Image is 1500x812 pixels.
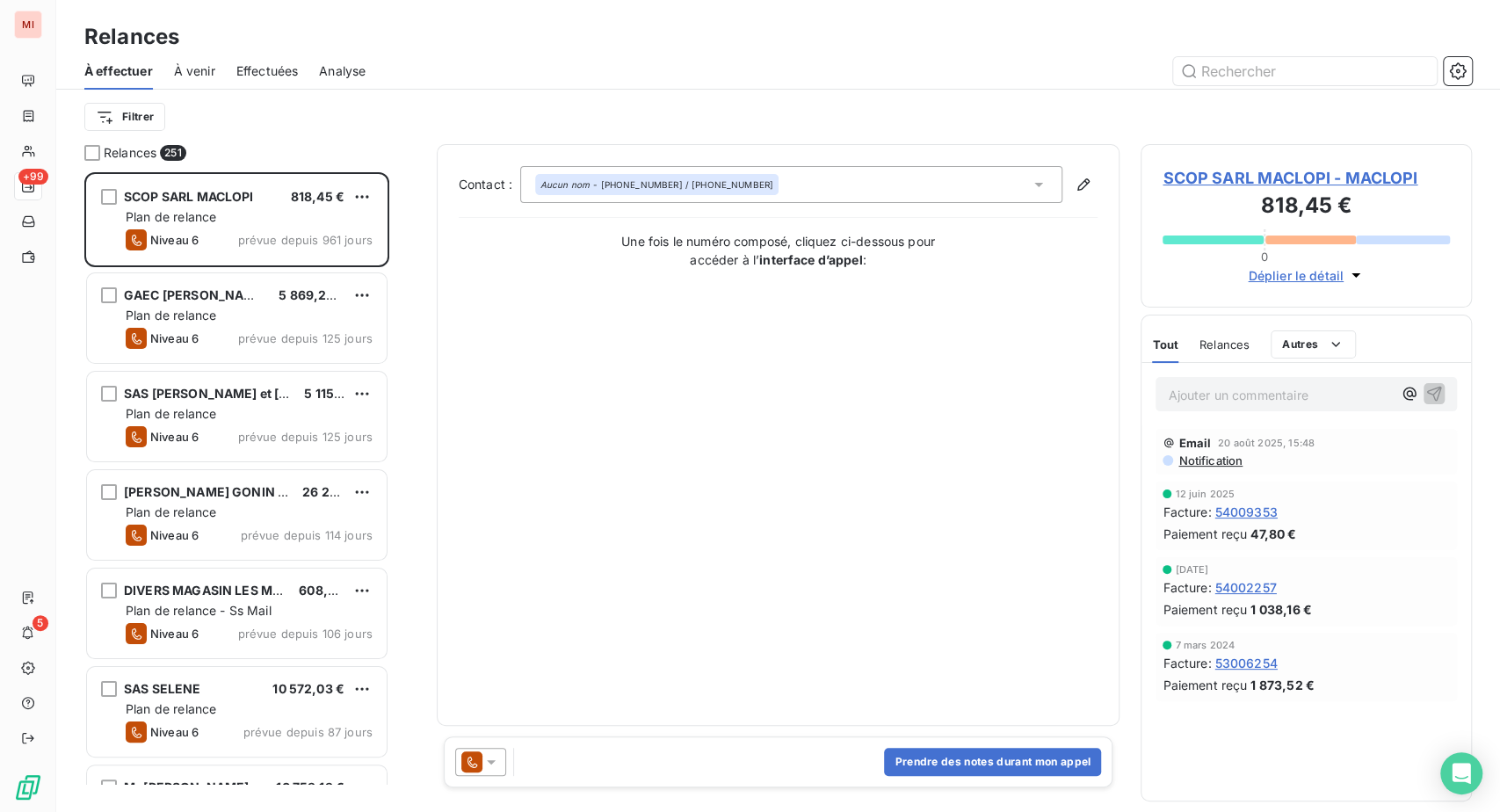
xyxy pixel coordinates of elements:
span: Tout [1152,337,1178,352]
span: SCOP SARL MACLOPI - MACLOPI [1163,166,1450,190]
span: À effectuer [84,62,153,80]
span: 7 mars 2024 [1175,640,1235,650]
input: Rechercher [1173,57,1437,85]
span: Plan de relance [126,308,216,323]
span: prévue depuis 125 jours [238,331,373,345]
span: 10 759,19 € [276,779,344,794]
span: Facture : [1163,503,1211,521]
span: 10 572,03 € [272,681,344,696]
span: SAS [PERSON_NAME] et [PERSON_NAME] [124,386,380,401]
span: Niveau 6 [150,725,199,739]
span: Plan de relance - Ss Mail [126,603,272,618]
div: grid [84,172,389,784]
span: Plan de relance [126,504,216,519]
div: - [PHONE_NUMBER] / [PHONE_NUMBER] [540,178,773,191]
span: GAEC [PERSON_NAME] [124,287,268,302]
span: Niveau 6 [150,430,199,444]
span: [DATE] [1175,564,1208,575]
span: 54009353 [1214,503,1277,521]
p: Une fois le numéro composé, cliquez ci-dessous pour accéder à l’ : [603,232,954,269]
h3: Relances [84,21,179,53]
span: 1 038,16 € [1250,600,1312,619]
span: Email [1178,436,1211,450]
span: Plan de relance [126,406,216,421]
span: DIVERS MAGASIN LES MARCHES [124,583,323,598]
span: À venir [174,62,215,80]
span: Plan de relance [126,209,216,224]
img: Logo LeanPay [14,773,42,801]
span: prévue depuis 961 jours [238,233,373,247]
span: 47,80 € [1250,525,1296,543]
span: 608,05 € [299,583,355,598]
span: 251 [160,145,185,161]
span: 1 873,52 € [1250,676,1315,694]
span: +99 [18,169,48,185]
span: 12 juin 2025 [1175,489,1235,499]
span: Déplier le détail [1248,266,1344,285]
span: prévue depuis 87 jours [243,725,373,739]
span: [PERSON_NAME] GONIN ([GEOGRAPHIC_DATA]) [124,484,417,499]
span: Paiement reçu [1163,525,1247,543]
span: 0 [1261,250,1268,264]
span: SCOP SARL MACLOPI [124,189,254,204]
span: 53006254 [1214,654,1277,672]
button: Autres [1271,330,1356,359]
span: prévue depuis 106 jours [238,627,373,641]
span: Effectuées [236,62,299,80]
span: 818,45 € [291,189,344,204]
span: 5 115,08 € [304,386,366,401]
span: Niveau 6 [150,528,199,542]
span: SAS SELENE [124,681,201,696]
div: MI [14,11,42,39]
label: Contact : [459,176,520,193]
span: 54002257 [1214,578,1276,597]
span: Analyse [319,62,366,80]
span: 5 [33,615,48,631]
span: Relances [1199,337,1250,352]
span: Niveau 6 [150,331,199,345]
span: prévue depuis 125 jours [238,430,373,444]
button: Déplier le détail [1243,265,1370,286]
a: +99 [14,172,41,200]
span: Niveau 6 [150,627,199,641]
h3: 818,45 € [1163,190,1450,225]
span: 20 août 2025, 15:48 [1218,438,1315,448]
span: Niveau 6 [150,233,199,247]
span: Relances [104,144,156,162]
span: 5 869,20 € [279,287,346,302]
div: Open Intercom Messenger [1440,752,1482,794]
strong: interface d’appel [759,252,863,267]
span: Facture : [1163,578,1211,597]
span: prévue depuis 114 jours [241,528,373,542]
span: Paiement reçu [1163,600,1247,619]
span: Notification [1177,453,1243,468]
span: Mr [PERSON_NAME] [124,779,249,794]
span: 26 255,42 € [302,484,378,499]
span: Paiement reçu [1163,676,1247,694]
span: Facture : [1163,654,1211,672]
span: Plan de relance [126,701,216,716]
button: Prendre des notes durant mon appel [884,748,1101,776]
button: Filtrer [84,103,165,131]
em: Aucun nom [540,178,590,191]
